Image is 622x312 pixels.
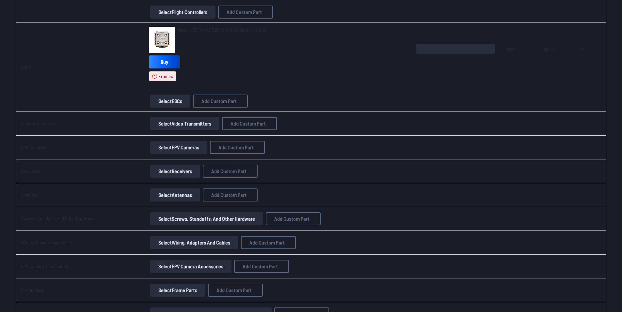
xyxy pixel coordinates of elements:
[149,165,201,178] a: SelectReceivers
[203,188,258,201] button: Add Custom Part
[149,117,221,130] a: SelectVideo Transmitters
[201,98,237,104] span: Add Custom Part
[159,73,173,80] span: Frames
[150,117,219,130] button: SelectVideo Transmitters
[218,145,254,150] span: Add Custom Part
[149,284,207,297] a: SelectFrame Parts
[505,44,533,75] span: 98.99
[21,144,46,150] a: FPV Cameras
[150,284,205,297] button: SelectFrame Parts
[21,64,31,70] a: ESCs
[149,236,240,249] a: SelectWiring, Adapters and Cables
[243,264,278,269] span: Add Custom Part
[227,9,262,15] span: Add Custom Part
[211,192,247,198] span: Add Custom Part
[149,188,201,201] a: SelectAntennas
[210,141,265,154] button: Add Custom Part
[193,95,248,108] button: Add Custom Part
[150,236,238,249] button: SelectWiring, Adapters and Cables
[266,212,321,225] button: Add Custom Part
[218,6,273,19] button: Add Custom Part
[178,27,267,33] a: Aikon AK32 Pro V2 32Bit 50A 2-6S 20x20 4in1 ESC
[149,212,264,225] a: SelectScrews, Standoffs, and Other Hardware
[21,192,39,198] a: Antennas
[211,169,247,174] span: Add Custom Part
[21,121,56,126] a: Video Transmitters
[21,240,73,245] a: Wiring, Adapters and Cables
[149,6,217,19] a: SelectFlight Controllers
[234,260,289,273] button: Add Custom Part
[149,260,233,273] a: SelectFPV Camera Accessories
[150,260,231,273] button: SelectFPV Camera Accessories
[21,168,40,174] a: Receivers
[222,117,277,130] button: Add Custom Part
[149,27,175,53] img: image
[216,288,252,293] span: Add Custom Part
[149,95,192,108] a: SelectESCs
[231,121,266,126] span: Add Custom Part
[149,141,209,154] a: SelectFPV Cameras
[203,165,258,178] button: Add Custom Part
[241,236,296,249] button: Add Custom Part
[21,263,68,269] a: FPV Camera Accessories
[150,165,200,178] button: SelectReceivers
[544,44,564,75] span: 98.99
[150,188,200,201] button: SelectAntennas
[150,6,215,19] button: SelectFlight Controllers
[21,216,94,221] a: Screws, Standoffs, and Other Hardware
[21,287,44,293] a: Frame Parts
[150,141,207,154] button: SelectFPV Cameras
[249,240,285,245] span: Add Custom Part
[274,216,310,221] span: Add Custom Part
[149,55,180,68] a: Buy
[208,284,263,297] button: Add Custom Part
[150,95,190,108] button: SelectESCs
[150,212,263,225] button: SelectScrews, Standoffs, and Other Hardware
